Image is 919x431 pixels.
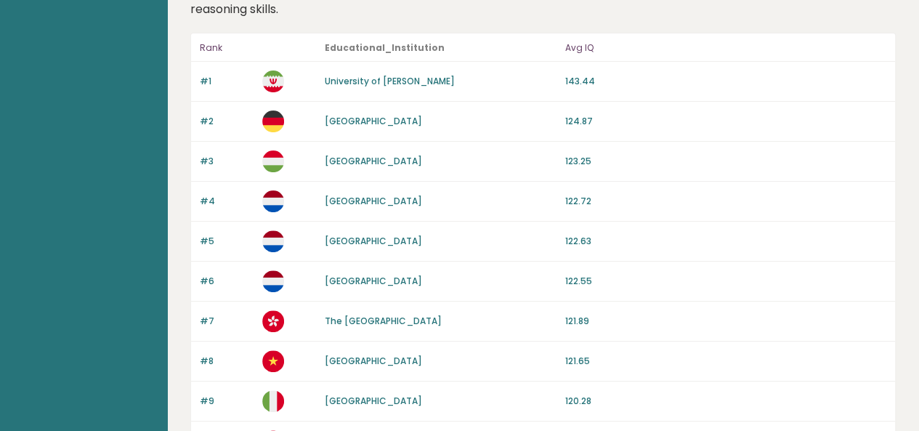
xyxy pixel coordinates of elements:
[200,155,254,168] p: #3
[324,395,421,407] a: [GEOGRAPHIC_DATA]
[324,195,421,207] a: [GEOGRAPHIC_DATA]
[200,75,254,88] p: #1
[565,355,886,368] p: 121.65
[565,39,886,57] p: Avg IQ
[200,39,254,57] p: Rank
[565,155,886,168] p: 123.25
[324,355,421,367] a: [GEOGRAPHIC_DATA]
[262,110,284,132] img: de.svg
[324,275,421,287] a: [GEOGRAPHIC_DATA]
[262,230,284,252] img: nl.svg
[565,235,886,248] p: 122.63
[324,75,454,87] a: University of [PERSON_NAME]
[262,150,284,172] img: hu.svg
[262,71,284,92] img: ir.svg
[324,155,421,167] a: [GEOGRAPHIC_DATA]
[324,115,421,127] a: [GEOGRAPHIC_DATA]
[324,315,441,327] a: The [GEOGRAPHIC_DATA]
[565,115,886,128] p: 124.87
[200,355,254,368] p: #8
[565,195,886,208] p: 122.72
[565,75,886,88] p: 143.44
[324,235,421,247] a: [GEOGRAPHIC_DATA]
[262,390,284,412] img: it.svg
[200,395,254,408] p: #9
[565,275,886,288] p: 122.55
[200,235,254,248] p: #5
[200,275,254,288] p: #6
[200,115,254,128] p: #2
[262,310,284,332] img: hk.svg
[565,395,886,408] p: 120.28
[324,41,444,54] b: Educational_Institution
[262,190,284,212] img: nl.svg
[200,195,254,208] p: #4
[262,270,284,292] img: nl.svg
[565,315,886,328] p: 121.89
[200,315,254,328] p: #7
[262,350,284,372] img: vn.svg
